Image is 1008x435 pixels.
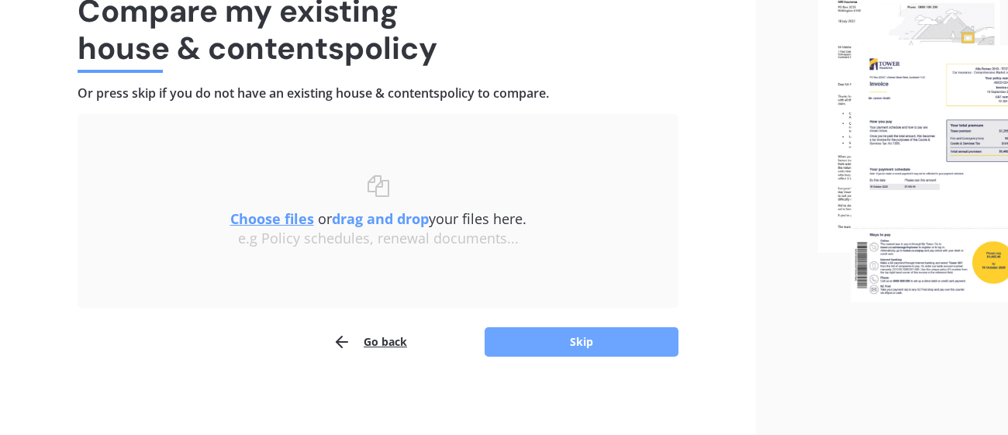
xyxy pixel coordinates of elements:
[332,209,429,228] b: drag and drop
[109,230,647,247] div: e.g Policy schedules, renewal documents...
[485,327,678,357] button: Skip
[333,326,407,357] button: Go back
[230,209,314,228] u: Choose files
[230,209,526,228] span: or your files here.
[78,85,678,102] h4: Or press skip if you do not have an existing house & contents policy to compare.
